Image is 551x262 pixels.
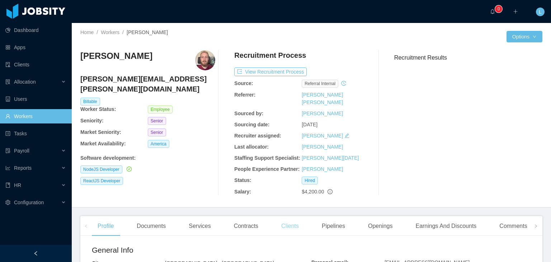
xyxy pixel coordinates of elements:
[228,216,264,236] div: Contracts
[14,79,36,85] span: Allocation
[195,50,215,70] img: feaef49b-ad4e-4944-84c2-53879d716c59_689f88032d0ea-400w.png
[302,122,317,127] span: [DATE]
[5,40,66,55] a: icon: appstoreApps
[302,155,359,161] a: [PERSON_NAME][DATE]
[344,133,349,138] i: icon: edit
[302,166,343,172] a: [PERSON_NAME]
[127,29,168,35] span: [PERSON_NAME]
[80,129,121,135] b: Market Seniority:
[127,167,132,172] i: icon: check-circle
[302,133,343,139] a: [PERSON_NAME]
[148,117,166,125] span: Senior
[80,74,215,94] h4: [PERSON_NAME][EMAIL_ADDRESS][PERSON_NAME][DOMAIN_NAME]
[534,224,538,228] i: icon: right
[148,106,173,113] span: Employee
[302,80,338,88] span: Referral internal
[495,5,502,13] sup: 0
[80,118,104,123] b: Seniority:
[234,50,306,60] h4: Recruitment Process
[5,183,10,188] i: icon: book
[183,216,216,236] div: Services
[5,109,66,123] a: icon: userWorkers
[234,111,263,116] b: Sourced by:
[80,177,123,185] span: ReactJS Developer
[14,200,44,205] span: Configuration
[5,165,10,170] i: icon: line-chart
[5,23,66,37] a: icon: pie-chartDashboard
[539,8,542,16] span: L
[234,122,269,127] b: Sourcing date:
[5,79,10,84] i: icon: solution
[148,128,166,136] span: Senior
[362,216,399,236] div: Openings
[234,133,281,139] b: Recruiter assigned:
[507,31,542,42] button: Optionsicon: down
[234,177,251,183] b: Status:
[125,166,132,172] a: icon: check-circle
[101,29,119,35] a: Workers
[80,98,100,106] span: Billable
[234,166,300,172] b: People Experience Partner:
[341,81,346,86] i: icon: history
[14,165,32,171] span: Reports
[122,29,124,35] span: /
[5,126,66,141] a: icon: profileTasks
[234,189,251,195] b: Salary:
[96,29,98,35] span: /
[80,141,126,146] b: Market Availability:
[84,224,88,228] i: icon: left
[234,155,300,161] b: Staffing Support Specialist:
[234,144,269,150] b: Last allocator:
[131,216,171,236] div: Documents
[5,57,66,72] a: icon: auditClients
[394,53,542,62] h3: Recruitment Results
[80,165,122,173] span: NodeJS Developer
[234,69,307,75] a: icon: exportView Recruitment Process
[490,9,495,14] i: icon: bell
[410,216,482,236] div: Earnings And Discounts
[80,155,136,161] b: Software development :
[513,9,518,14] i: icon: plus
[234,80,253,86] b: Source:
[302,111,343,116] a: [PERSON_NAME]
[80,29,94,35] a: Home
[92,244,311,256] h2: General Info
[494,216,533,236] div: Comments
[316,216,351,236] div: Pipelines
[275,216,305,236] div: Clients
[92,216,119,236] div: Profile
[234,67,307,76] button: icon: exportView Recruitment Process
[5,92,66,106] a: icon: robotUsers
[148,140,169,148] span: America
[302,144,343,150] a: [PERSON_NAME]
[234,92,255,98] b: Referrer:
[80,106,116,112] b: Worker Status:
[302,177,318,184] span: Hired
[328,189,333,194] span: info-circle
[5,148,10,153] i: icon: file-protect
[302,189,324,195] span: $4,200.00
[5,200,10,205] i: icon: setting
[14,148,29,154] span: Payroll
[14,182,21,188] span: HR
[302,92,343,105] a: [PERSON_NAME] [PERSON_NAME]
[80,50,152,62] h3: [PERSON_NAME]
